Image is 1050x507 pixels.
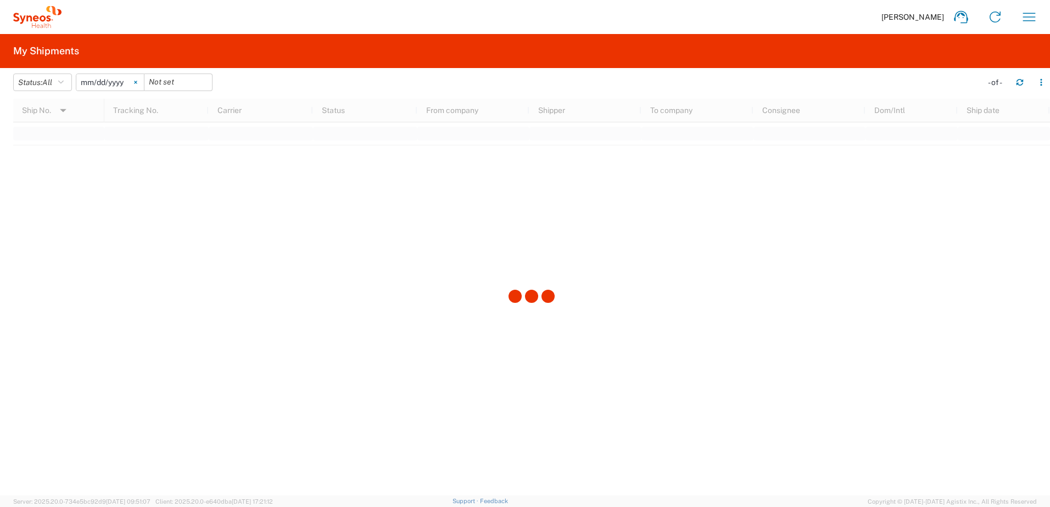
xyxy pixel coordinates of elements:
[144,74,212,91] input: Not set
[13,498,150,505] span: Server: 2025.20.0-734e5bc92d9
[868,497,1037,506] span: Copyright © [DATE]-[DATE] Agistix Inc., All Rights Reserved
[881,12,944,22] span: [PERSON_NAME]
[13,44,79,58] h2: My Shipments
[106,498,150,505] span: [DATE] 09:51:07
[76,74,144,91] input: Not set
[42,78,52,87] span: All
[988,77,1007,87] div: - of -
[232,498,273,505] span: [DATE] 17:21:12
[155,498,273,505] span: Client: 2025.20.0-e640dba
[453,498,480,504] a: Support
[13,74,72,91] button: Status:All
[480,498,508,504] a: Feedback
